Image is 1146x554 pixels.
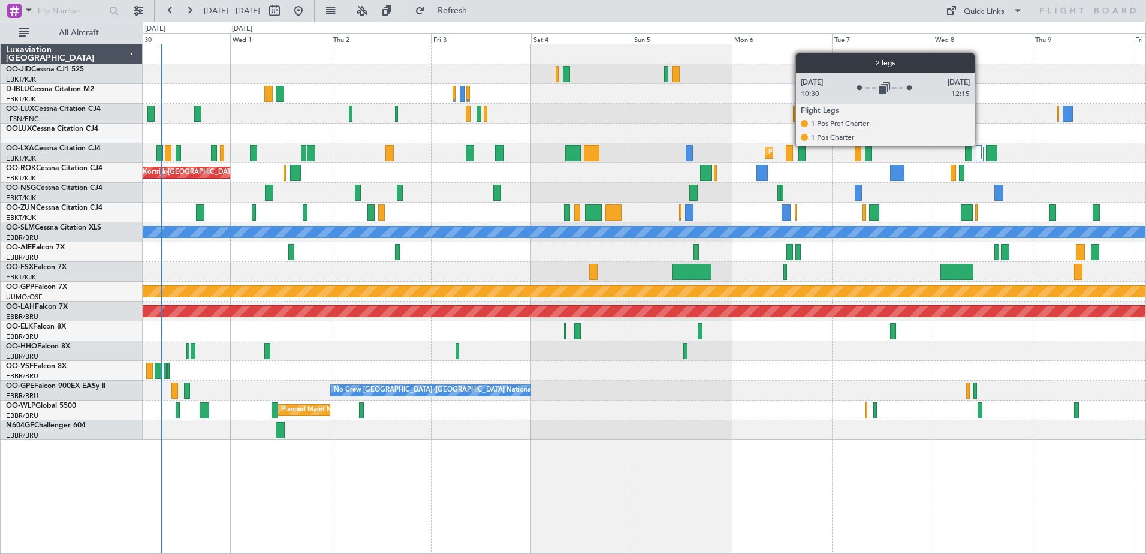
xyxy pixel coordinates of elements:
span: OO-LUX [6,106,34,113]
a: OO-LAHFalcon 7X [6,303,68,311]
div: Wed 8 [933,33,1033,44]
div: Tue 30 [130,33,230,44]
span: OO-LXA [6,145,34,152]
a: EBBR/BRU [6,372,38,381]
a: OO-WLPGlobal 5500 [6,402,76,410]
a: EBKT/KJK [6,75,36,84]
a: EBBR/BRU [6,332,38,341]
span: OOLUX [6,125,32,133]
button: All Aircraft [13,23,130,43]
div: Fri 3 [431,33,531,44]
a: OO-LUXCessna Citation CJ4 [6,106,101,113]
span: N604GF [6,422,34,429]
a: EBKT/KJK [6,273,36,282]
a: EBKT/KJK [6,95,36,104]
button: Refresh [409,1,481,20]
a: OO-ZUNCessna Citation CJ4 [6,204,102,212]
div: No Crew [GEOGRAPHIC_DATA] ([GEOGRAPHIC_DATA] National) [334,381,535,399]
a: EBKT/KJK [6,154,36,163]
a: EBBR/BRU [6,431,38,440]
span: OO-LAH [6,303,35,311]
a: OOLUXCessna Citation CJ4 [6,125,98,133]
button: Quick Links [940,1,1029,20]
span: OO-GPE [6,383,34,390]
a: UUMO/OSF [6,293,42,302]
a: OO-GPPFalcon 7X [6,284,67,291]
span: OO-ZUN [6,204,36,212]
span: OO-ROK [6,165,36,172]
a: LFSN/ENC [6,115,39,124]
div: Thu 2 [331,33,431,44]
span: OO-FSX [6,264,34,271]
a: EBKT/KJK [6,213,36,222]
span: Refresh [427,7,478,15]
div: Quick Links [964,6,1005,18]
span: OO-AIE [6,244,32,251]
span: D-IBLU [6,86,29,93]
a: D-IBLUCessna Citation M2 [6,86,94,93]
a: EBBR/BRU [6,312,38,321]
a: EBBR/BRU [6,352,38,361]
div: [DATE] [232,24,252,34]
span: OO-GPP [6,284,34,291]
input: Trip Number [37,2,105,20]
span: OO-SLM [6,224,35,231]
div: Planned Maint Kortrijk-[GEOGRAPHIC_DATA] [768,144,908,162]
a: OO-AIEFalcon 7X [6,244,65,251]
span: OO-HHO [6,343,37,350]
div: Wed 1 [230,33,330,44]
a: OO-NSGCessna Citation CJ4 [6,185,102,192]
a: OO-HHOFalcon 8X [6,343,70,350]
span: OO-ELK [6,323,33,330]
a: EBBR/BRU [6,253,38,262]
div: Mon 6 [732,33,832,44]
div: Sat 4 [531,33,631,44]
div: AOG Maint Kortrijk-[GEOGRAPHIC_DATA] [106,164,237,182]
a: EBBR/BRU [6,233,38,242]
span: All Aircraft [31,29,126,37]
a: OO-ROKCessna Citation CJ4 [6,165,102,172]
div: Sun 5 [632,33,732,44]
a: OO-JIDCessna CJ1 525 [6,66,84,73]
a: EBKT/KJK [6,194,36,203]
a: OO-LXACessna Citation CJ4 [6,145,101,152]
a: OO-ELKFalcon 8X [6,323,66,330]
a: EBBR/BRU [6,411,38,420]
div: Planned Maint Milan (Linate) [281,401,367,419]
span: OO-JID [6,66,31,73]
a: EBBR/BRU [6,392,38,401]
a: N604GFChallenger 604 [6,422,86,429]
a: OO-GPEFalcon 900EX EASy II [6,383,105,390]
a: OO-FSXFalcon 7X [6,264,67,271]
a: OO-VSFFalcon 8X [6,363,67,370]
span: OO-VSF [6,363,34,370]
span: OO-WLP [6,402,35,410]
div: Thu 9 [1033,33,1133,44]
span: [DATE] - [DATE] [204,5,260,16]
span: OO-NSG [6,185,36,192]
div: [DATE] [145,24,165,34]
div: Tue 7 [832,33,932,44]
a: OO-SLMCessna Citation XLS [6,224,101,231]
a: EBKT/KJK [6,174,36,183]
